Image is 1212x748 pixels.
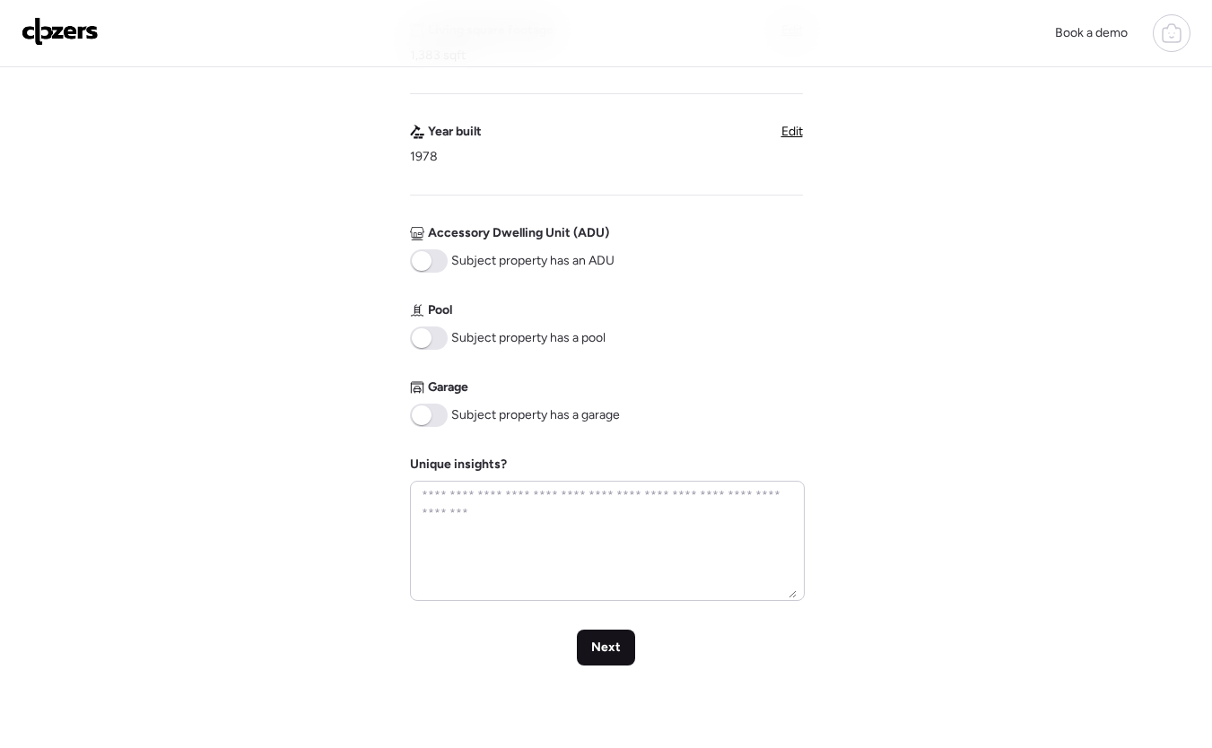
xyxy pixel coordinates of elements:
span: Pool [428,301,452,319]
span: Subject property has a garage [451,406,620,424]
img: Logo [22,17,99,46]
span: Subject property has a pool [451,329,606,347]
span: Edit [781,124,803,139]
span: Book a demo [1055,25,1128,40]
label: Unique insights? [410,457,507,472]
span: Subject property has an ADU [451,252,615,270]
span: Accessory Dwelling Unit (ADU) [428,224,609,242]
span: Year built [428,123,482,141]
span: Garage [428,378,468,396]
span: Next [591,639,621,657]
span: 1978 [410,148,438,166]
